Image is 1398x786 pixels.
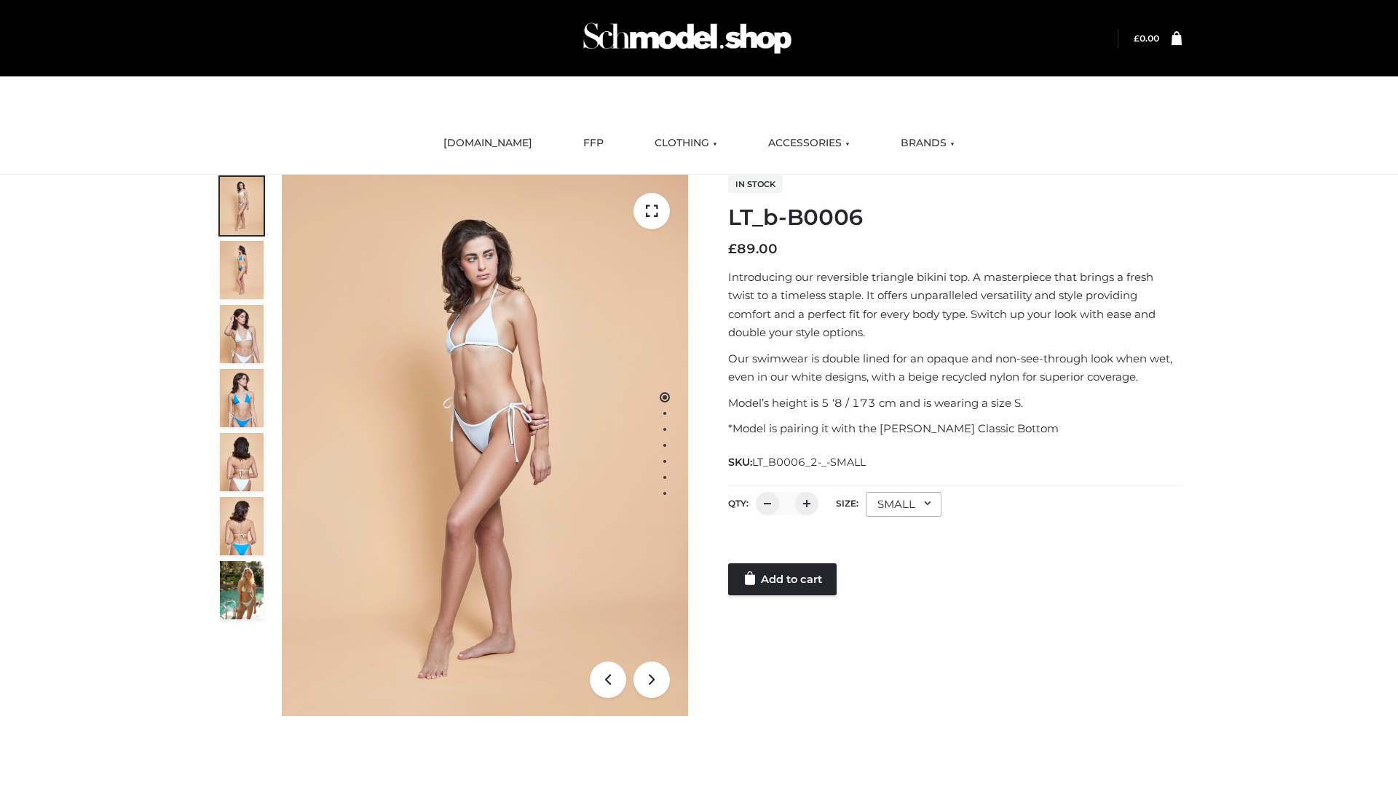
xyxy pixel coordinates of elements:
[433,127,543,159] a: [DOMAIN_NAME]
[728,349,1182,386] p: Our swimwear is double lined for an opaque and non-see-through look when wet, even in our white d...
[1134,33,1159,44] bdi: 0.00
[728,241,737,257] span: £
[220,369,264,427] img: ArielClassicBikiniTop_CloudNine_AzureSky_OW114ECO_4-scaled.jpg
[220,305,264,363] img: ArielClassicBikiniTop_CloudNine_AzureSky_OW114ECO_3-scaled.jpg
[728,268,1182,342] p: Introducing our reversible triangle bikini top. A masterpiece that brings a fresh twist to a time...
[644,127,728,159] a: CLOTHING
[728,205,1182,231] h1: LT_b-B0006
[220,561,264,619] img: Arieltop_CloudNine_AzureSky2.jpg
[728,563,837,595] a: Add to cart
[572,127,615,159] a: FFP
[836,498,858,509] label: Size:
[1134,33,1159,44] a: £0.00
[282,175,688,716] img: ArielClassicBikiniTop_CloudNine_AzureSky_OW114ECO_1
[220,177,264,235] img: ArielClassicBikiniTop_CloudNine_AzureSky_OW114ECO_1-scaled.jpg
[728,394,1182,413] p: Model’s height is 5 ‘8 / 173 cm and is wearing a size S.
[728,498,749,509] label: QTY:
[1134,33,1140,44] span: £
[220,241,264,299] img: ArielClassicBikiniTop_CloudNine_AzureSky_OW114ECO_2-scaled.jpg
[578,9,797,67] img: Schmodel Admin 964
[890,127,965,159] a: BRANDS
[752,456,866,469] span: LT_B0006_2-_-SMALL
[757,127,861,159] a: ACCESSORIES
[220,497,264,555] img: ArielClassicBikiniTop_CloudNine_AzureSky_OW114ECO_8-scaled.jpg
[728,453,867,471] span: SKU:
[728,419,1182,438] p: *Model is pairing it with the [PERSON_NAME] Classic Bottom
[220,433,264,491] img: ArielClassicBikiniTop_CloudNine_AzureSky_OW114ECO_7-scaled.jpg
[728,175,783,193] span: In stock
[866,492,941,517] div: SMALL
[728,241,778,257] bdi: 89.00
